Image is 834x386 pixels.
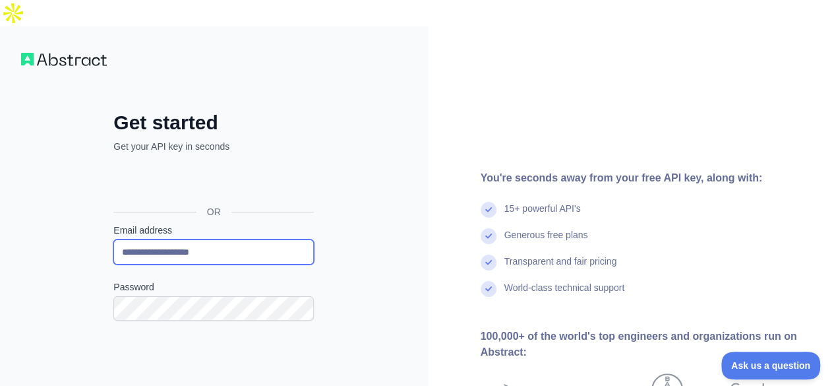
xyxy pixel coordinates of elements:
[481,228,496,244] img: check mark
[504,228,588,255] div: Generous free plans
[481,281,496,297] img: check mark
[113,280,314,294] label: Password
[113,224,314,237] label: Email address
[481,170,814,186] div: You're seconds away from your free API key, along with:
[196,205,231,218] span: OR
[504,255,617,281] div: Transparent and fair pricing
[481,329,814,360] div: 100,000+ of the world's top engineers and organizations run on Abstract:
[21,53,107,66] img: Workflow
[721,352,821,379] iframe: Toggle Customer Support
[481,202,496,218] img: check mark
[107,168,318,197] iframe: Sign in with Google Button
[113,111,314,135] h2: Get started
[481,255,496,271] img: check mark
[113,140,314,153] p: Get your API key in seconds
[504,281,625,307] div: World-class technical support
[504,202,581,228] div: 15+ powerful API's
